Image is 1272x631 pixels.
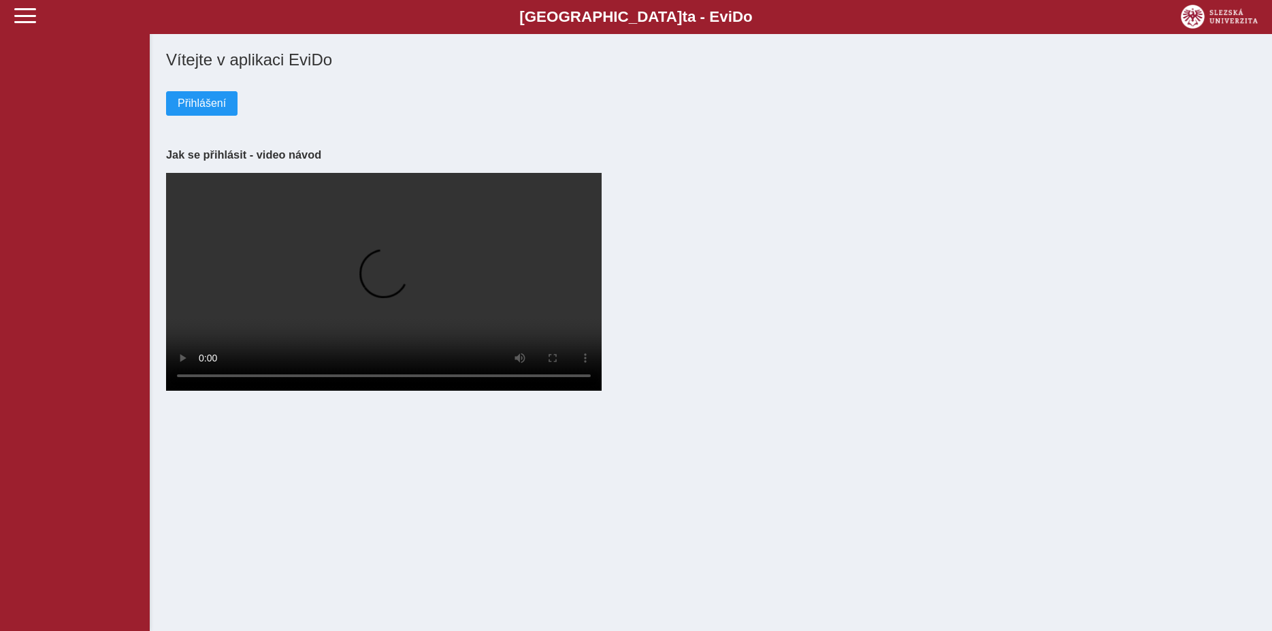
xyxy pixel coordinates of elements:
span: D [732,8,743,25]
video: Your browser does not support the video tag. [166,173,602,391]
span: Přihlášení [178,97,226,110]
button: Přihlášení [166,91,238,116]
h3: Jak se přihlásit - video návod [166,148,1256,161]
span: t [682,8,687,25]
b: [GEOGRAPHIC_DATA] a - Evi [41,8,1231,26]
span: o [743,8,753,25]
img: logo_web_su.png [1181,5,1258,29]
h1: Vítejte v aplikaci EviDo [166,50,1256,69]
